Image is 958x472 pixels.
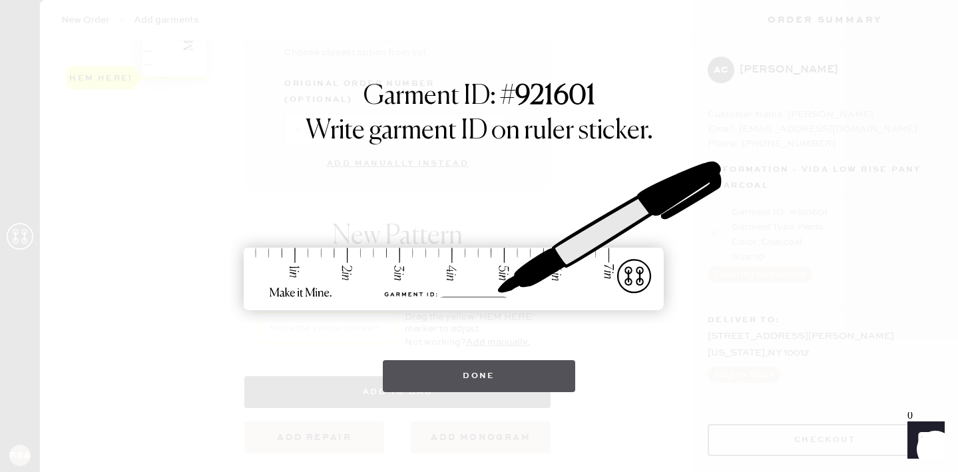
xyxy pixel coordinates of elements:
[230,127,729,347] img: ruler-sticker-sharpie.svg
[383,360,575,392] button: Done
[363,81,595,115] h1: Garment ID: #
[895,412,952,469] iframe: Front Chat
[515,83,595,110] strong: 921601
[306,115,653,147] h1: Write garment ID on ruler sticker.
